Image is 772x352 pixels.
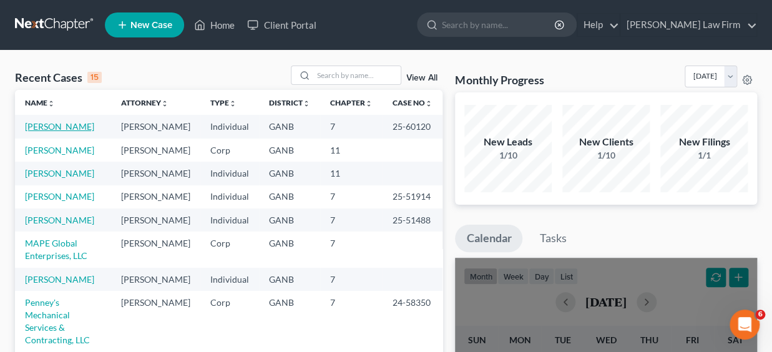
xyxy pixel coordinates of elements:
a: Help [577,14,619,36]
div: 1/1 [660,149,748,162]
a: Typeunfold_more [210,98,237,107]
a: View All [406,74,437,82]
td: Corp [200,232,259,267]
iframe: Intercom live chat [730,310,760,340]
a: Chapterunfold_more [330,98,373,107]
td: 7 [320,208,383,232]
span: 6 [755,310,765,320]
div: 1/10 [562,149,650,162]
a: MAPE Global Enterprises, LLC [25,238,87,261]
td: [PERSON_NAME] [111,162,200,185]
td: GANB [259,208,320,232]
i: unfold_more [161,100,169,107]
td: GANB [259,232,320,267]
td: 7 [320,115,383,138]
td: Individual [200,268,259,291]
i: unfold_more [303,100,310,107]
a: [PERSON_NAME] [25,168,94,178]
a: Client Portal [241,14,322,36]
td: GANB [259,185,320,208]
div: New Leads [464,135,552,149]
a: Calendar [455,225,522,252]
td: [PERSON_NAME] [111,139,200,162]
i: unfold_more [229,100,237,107]
td: GANB [259,115,320,138]
div: 15 [87,72,102,83]
div: New Clients [562,135,650,149]
td: Individual [200,208,259,232]
input: Search by name... [313,66,401,84]
td: [PERSON_NAME] [111,208,200,232]
td: 7 [320,185,383,208]
td: 11 [320,162,383,185]
div: 1/10 [464,149,552,162]
td: Corp [200,139,259,162]
td: GANB [259,268,320,291]
span: New Case [130,21,172,30]
a: [PERSON_NAME] [25,274,94,285]
td: 11 [320,139,383,162]
td: 25-51488 [383,208,442,232]
i: unfold_more [47,100,55,107]
td: 7 [320,268,383,291]
div: New Filings [660,135,748,149]
td: [PERSON_NAME] [111,185,200,208]
td: 24-58350 [383,291,442,351]
input: Search by name... [442,13,556,36]
a: Home [188,14,241,36]
a: [PERSON_NAME] Law Firm [620,14,756,36]
i: unfold_more [425,100,432,107]
a: [PERSON_NAME] [25,121,94,132]
i: unfold_more [365,100,373,107]
td: 25-60120 [383,115,442,138]
td: GANB [259,139,320,162]
a: Districtunfold_more [269,98,310,107]
td: [PERSON_NAME] [111,268,200,291]
td: [PERSON_NAME] [111,232,200,267]
a: Penney's Mechanical Services & Contracting, LLC [25,297,90,345]
td: 7 [320,232,383,267]
a: Nameunfold_more [25,98,55,107]
td: Individual [200,185,259,208]
td: GANB [259,291,320,351]
td: GANB [259,162,320,185]
td: Corp [200,291,259,351]
a: [PERSON_NAME] [25,215,94,225]
td: 25-51914 [383,185,442,208]
td: [PERSON_NAME] [111,115,200,138]
a: Attorneyunfold_more [121,98,169,107]
td: 7 [320,291,383,351]
a: [PERSON_NAME] [25,145,94,155]
div: Recent Cases [15,70,102,85]
a: Tasks [528,225,577,252]
h3: Monthly Progress [455,72,544,87]
td: Individual [200,162,259,185]
a: Case Nounfold_more [393,98,432,107]
a: [PERSON_NAME] [25,191,94,202]
td: Individual [200,115,259,138]
td: [PERSON_NAME] [111,291,200,351]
